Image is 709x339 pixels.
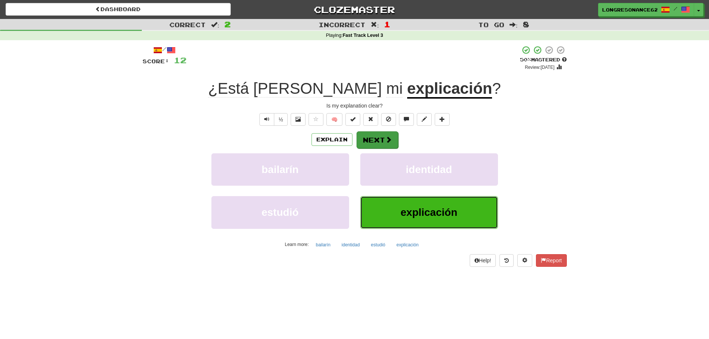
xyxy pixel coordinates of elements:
[224,20,231,29] span: 2
[274,113,288,126] button: ½
[143,102,567,109] div: Is my explanation clear?
[520,57,531,63] span: 50 %
[386,80,403,97] span: mi
[392,239,422,250] button: explicación
[406,164,452,175] span: identidad
[357,131,398,148] button: Next
[520,57,567,63] div: Mastered
[360,196,498,228] button: explicación
[602,6,657,13] span: LongResonance6285
[319,21,365,28] span: Incorrect
[470,254,496,267] button: Help!
[262,164,299,175] span: bailarín
[326,113,342,126] button: 🧠
[262,207,299,218] span: estudió
[211,22,219,28] span: :
[174,55,186,65] span: 12
[242,3,467,16] a: Clozemaster
[285,242,309,247] small: Learn more:
[143,45,186,55] div: /
[143,58,169,64] span: Score:
[367,239,390,250] button: estudió
[407,80,492,99] u: explicación
[371,22,379,28] span: :
[211,196,349,228] button: estudió
[343,33,383,38] strong: Fast Track Level 3
[258,113,288,126] div: Text-to-speech controls
[291,113,306,126] button: Show image (alt+x)
[492,80,501,97] span: ?
[400,207,457,218] span: explicación
[598,3,694,16] a: LongResonance6285 /
[309,113,323,126] button: Favorite sentence (alt+f)
[384,20,390,29] span: 1
[417,113,432,126] button: Edit sentence (alt+d)
[312,133,352,146] button: Explain
[253,80,382,97] span: [PERSON_NAME]
[360,153,498,186] button: identidad
[208,80,249,97] span: ¿Está
[435,113,450,126] button: Add to collection (alt+a)
[363,113,378,126] button: Reset to 0% Mastered (alt+r)
[510,22,518,28] span: :
[478,21,504,28] span: To go
[399,113,414,126] button: Discuss sentence (alt+u)
[523,20,529,29] span: 8
[259,113,274,126] button: Play sentence audio (ctl+space)
[169,21,206,28] span: Correct
[525,65,555,70] small: Review: [DATE]
[211,153,349,186] button: bailarín
[312,239,334,250] button: bailarín
[536,254,566,267] button: Report
[6,3,231,16] a: Dashboard
[381,113,396,126] button: Ignore sentence (alt+i)
[338,239,364,250] button: identidad
[674,6,677,11] span: /
[499,254,514,267] button: Round history (alt+y)
[345,113,360,126] button: Set this sentence to 100% Mastered (alt+m)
